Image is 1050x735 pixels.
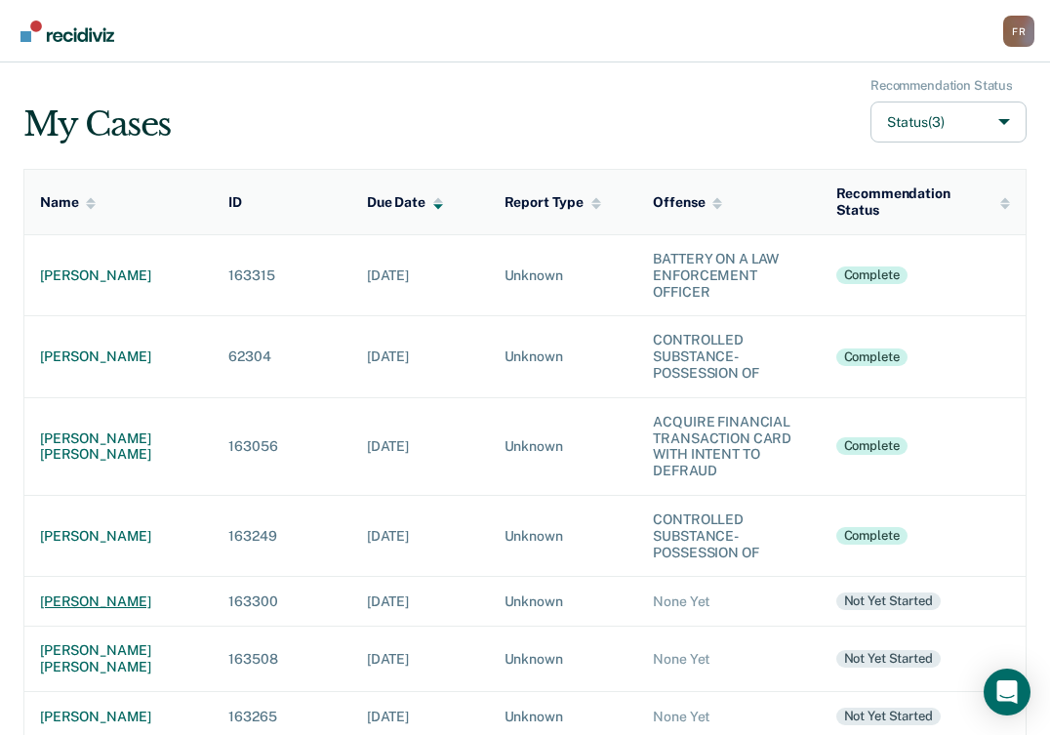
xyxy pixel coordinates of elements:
div: Not yet started [836,650,941,668]
img: Recidiviz [20,20,114,42]
td: Unknown [489,316,638,397]
div: Offense [653,194,722,211]
td: [DATE] [351,495,489,576]
td: [DATE] [351,577,489,627]
div: [PERSON_NAME] [40,348,197,365]
td: [DATE] [351,397,489,495]
div: Open Intercom Messenger [984,669,1030,715]
div: Recommendation Status [836,185,1010,219]
button: Status(3) [870,102,1027,143]
div: [PERSON_NAME] [40,593,197,610]
div: ID [228,194,242,211]
div: Name [40,194,96,211]
div: [PERSON_NAME] [PERSON_NAME] [40,642,197,675]
td: 163249 [213,495,350,576]
div: [PERSON_NAME] [40,528,197,545]
td: 163315 [213,234,350,315]
div: Complete [836,348,908,366]
div: Complete [836,437,908,455]
td: Unknown [489,234,638,315]
div: BATTERY ON A LAW ENFORCEMENT OFFICER [653,251,804,300]
td: [DATE] [351,234,489,315]
div: CONTROLLED SUBSTANCE-POSSESSION OF [653,511,804,560]
td: Unknown [489,495,638,576]
div: Not yet started [836,592,941,610]
td: Unknown [489,577,638,627]
div: Complete [836,527,908,545]
td: 163300 [213,577,350,627]
div: None Yet [653,651,804,668]
button: Profile dropdown button [1003,16,1034,47]
div: My Cases [23,104,171,144]
div: Complete [836,266,908,284]
div: ACQUIRE FINANCIAL TRANSACTION CARD WITH INTENT TO DEFRAUD [653,414,804,479]
td: 163056 [213,397,350,495]
div: None Yet [653,709,804,725]
td: 163508 [213,627,350,692]
div: [PERSON_NAME] [40,709,197,725]
td: 62304 [213,316,350,397]
td: Unknown [489,627,638,692]
div: Due Date [367,194,443,211]
div: [PERSON_NAME] [PERSON_NAME] [40,430,197,464]
td: [DATE] [351,316,489,397]
td: [DATE] [351,627,489,692]
div: Not yet started [836,708,941,725]
div: Recommendation Status [870,78,1013,94]
div: F R [1003,16,1034,47]
td: Unknown [489,397,638,495]
div: None Yet [653,593,804,610]
div: Report Type [505,194,601,211]
div: CONTROLLED SUBSTANCE-POSSESSION OF [653,332,804,381]
div: [PERSON_NAME] [40,267,197,284]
